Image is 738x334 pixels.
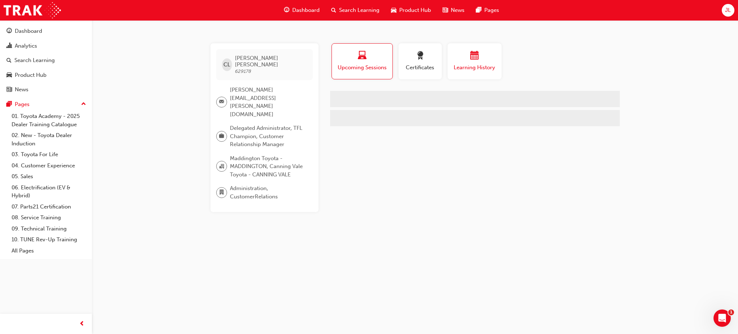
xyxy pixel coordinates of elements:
a: Dashboard [3,25,89,38]
span: News [451,6,464,14]
span: [PERSON_NAME] [PERSON_NAME] [235,55,307,68]
a: Analytics [3,39,89,53]
span: Administration, CustomerRelations [230,184,307,201]
iframe: Intercom live chat [713,309,731,327]
a: 07. Parts21 Certification [9,201,89,212]
div: Pages [15,100,30,109]
button: JL [722,4,734,17]
span: pages-icon [6,101,12,108]
span: up-icon [81,100,86,109]
span: email-icon [219,97,224,107]
a: news-iconNews [437,3,470,18]
span: award-icon [416,51,424,61]
span: [PERSON_NAME][EMAIL_ADDRESS][PERSON_NAME][DOMAIN_NAME] [230,86,307,118]
div: Search Learning [14,56,55,65]
span: search-icon [331,6,336,15]
span: Learning History [453,63,496,72]
span: prev-icon [79,320,85,329]
a: 01. Toyota Academy - 2025 Dealer Training Catalogue [9,111,89,130]
span: car-icon [6,72,12,79]
span: laptop-icon [358,51,366,61]
span: Certificates [404,63,436,72]
a: 09. Technical Training [9,223,89,234]
span: briefcase-icon [219,132,224,141]
span: 1 [728,309,734,315]
a: 10. TUNE Rev-Up Training [9,234,89,245]
button: Pages [3,98,89,111]
a: 02. New - Toyota Dealer Induction [9,130,89,149]
a: 06. Electrification (EV & Hybrid) [9,182,89,201]
a: 05. Sales [9,171,89,182]
button: Upcoming Sessions [332,43,393,79]
span: department-icon [219,188,224,197]
span: Maddington Toyota - MADDINGTON, Canning Vale Toyota - CANNING VALE [230,154,307,179]
a: News [3,83,89,96]
span: JL [725,6,731,14]
span: 629178 [235,68,251,74]
div: Product Hub [15,71,46,79]
a: 08. Service Training [9,212,89,223]
img: Trak [4,2,61,18]
span: car-icon [391,6,396,15]
a: All Pages [9,245,89,256]
a: 03. Toyota For Life [9,149,89,160]
a: Search Learning [3,54,89,67]
a: Product Hub [3,69,89,82]
span: guage-icon [284,6,289,15]
button: Learning History [448,43,502,79]
button: Certificates [399,43,442,79]
span: Search Learning [339,6,379,14]
a: 04. Customer Experience [9,160,89,171]
span: Upcoming Sessions [337,63,387,72]
span: pages-icon [476,6,481,15]
span: news-icon [6,87,12,93]
a: search-iconSearch Learning [325,3,385,18]
span: guage-icon [6,28,12,35]
a: pages-iconPages [470,3,505,18]
span: calendar-icon [470,51,479,61]
span: Delegated Administrator, TFL Champion, Customer Relationship Manager [230,124,307,149]
span: search-icon [6,57,12,64]
div: Dashboard [15,27,42,35]
div: Analytics [15,42,37,50]
button: DashboardAnalyticsSearch LearningProduct HubNews [3,23,89,98]
span: Pages [484,6,499,14]
span: organisation-icon [219,162,224,171]
span: Dashboard [292,6,320,14]
div: News [15,85,28,94]
span: chart-icon [6,43,12,49]
a: guage-iconDashboard [278,3,325,18]
span: CL [223,61,230,69]
span: Product Hub [399,6,431,14]
span: news-icon [443,6,448,15]
a: car-iconProduct Hub [385,3,437,18]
